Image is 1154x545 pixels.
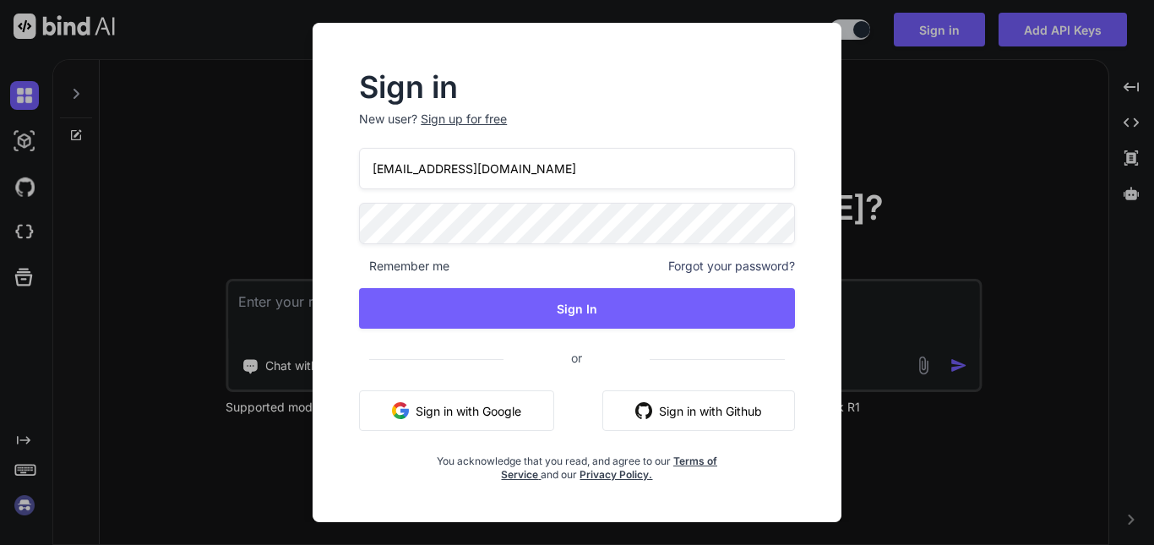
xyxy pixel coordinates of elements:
img: google [392,402,409,419]
div: You acknowledge that you read, and agree to our and our [432,444,722,482]
span: Remember me [359,258,449,275]
span: Forgot your password? [668,258,795,275]
h2: Sign in [359,74,795,101]
button: Sign In [359,288,795,329]
span: or [504,337,650,379]
p: New user? [359,111,795,148]
a: Terms of Service [501,455,717,481]
button: Sign in with Google [359,390,554,431]
a: Privacy Policy. [580,468,652,481]
button: Sign in with Github [602,390,795,431]
input: Login or Email [359,148,795,189]
img: github [635,402,652,419]
div: Sign up for free [421,111,507,128]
